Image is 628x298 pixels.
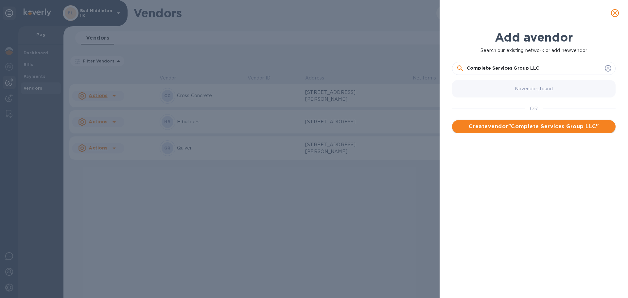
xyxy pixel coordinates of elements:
div: grid [452,78,621,278]
span: Create vendor " Complete Services Group LLC " [457,123,610,131]
p: Search our existing network or add new vendor [452,47,616,54]
p: No vendors found [515,85,553,92]
p: OR [530,105,537,112]
button: close [607,5,623,21]
button: Createvendor"Complete Services Group LLC" [452,120,616,133]
input: Search [467,63,602,73]
b: Add a vendor [495,30,573,44]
